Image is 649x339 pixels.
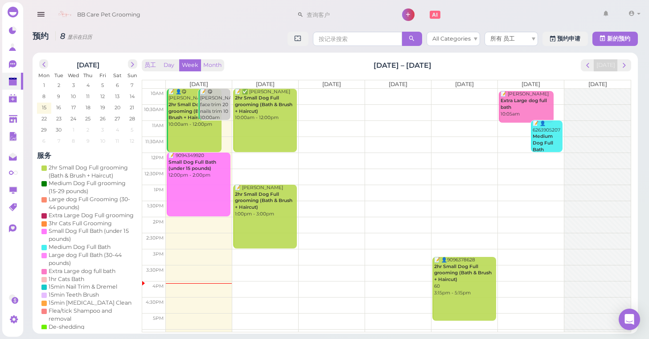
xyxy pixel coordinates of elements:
span: 新的预约 [607,35,630,42]
span: BB Care Pet Grooming [77,2,140,27]
span: 5pm [153,315,164,321]
span: 22 [41,115,48,123]
span: 19 [99,103,106,112]
span: 28 [128,115,136,123]
span: 1 [72,126,75,134]
span: 5 [130,126,135,134]
span: Wed [68,72,79,79]
b: 2hr Small Dog Full grooming (Bath & Brush + Haircut) [235,95,292,114]
button: Day [158,59,180,71]
input: 按记录搜索 [313,32,402,46]
span: 18 [85,103,91,112]
span: [DATE] [455,81,474,87]
div: 📝 [PERSON_NAME] 1:00pm - 3:00pm [234,185,296,217]
div: 📝 ✅ [PERSON_NAME] 10:00am - 12:00pm [234,89,296,121]
span: 2pm [153,219,164,225]
span: 3 [71,81,76,89]
span: 7 [57,137,61,145]
div: Open Intercom Messenger [619,309,640,330]
span: 2 [57,81,61,89]
span: 2 [86,126,90,134]
span: 3:30pm [146,267,164,273]
small: 显示在日历 [67,34,92,40]
span: 预约 [33,31,51,41]
span: 11 [115,137,120,145]
div: 1hr Cats Bath [49,275,84,283]
span: 4 [86,81,90,89]
div: 📝 👤😋 [PERSON_NAME] 10:00am - 12:00pm [168,89,221,128]
span: 23 [55,115,62,123]
span: 1pm [154,187,164,193]
span: 4pm [152,283,164,289]
span: 4:30pm [146,299,164,305]
span: Sat [113,72,122,79]
button: 新的预约 [592,32,638,46]
div: Small Dog Full Bath (under 15 pounds) [49,227,135,243]
div: 📝 👤6263905207 60 11:00am [532,120,563,166]
button: prev [581,59,595,71]
button: prev [39,59,49,69]
div: 📝 [PERSON_NAME] 10:05am [500,91,553,117]
div: 15min Nail Trim & Dremel [49,283,117,291]
div: 📝 9094349920 12:00pm - 2:00pm [168,153,230,179]
button: Week [179,59,201,71]
span: 12 [100,92,106,100]
span: 15 [41,103,47,112]
input: 查询客户 [304,8,390,22]
span: 17 [70,103,77,112]
span: 8 [42,92,47,100]
span: [DATE] [322,81,341,87]
b: Medium Dog Full Bath [533,133,553,152]
span: 3pm [153,251,164,257]
span: 14 [129,92,136,100]
span: [DATE] [256,81,275,87]
span: 11:30am [145,139,164,145]
div: 15min [MEDICAL_DATA] Clean [49,299,131,307]
span: 9 [86,137,90,145]
span: All Categories [432,35,471,42]
span: 12 [129,137,136,145]
div: Large dog Full Bath (30-44 pounds) [49,251,135,267]
b: Extra Large dog full bath [501,98,547,110]
div: 3hr Cats Full Grooming [49,219,112,227]
span: 9 [57,92,62,100]
span: Thu [84,72,93,79]
span: 12pm [151,155,164,161]
div: Extra Large Dog Full grooming [49,211,134,219]
span: 5:30pm [146,331,164,337]
button: next [128,59,137,69]
span: 12:30pm [144,171,164,177]
b: Small Dog Full Bath (under 15 pounds) [168,159,216,172]
span: 30 [55,126,63,134]
span: 16 [56,103,62,112]
span: 26 [99,115,107,123]
div: Extra Large dog full bath [49,267,115,275]
i: 8 [55,31,92,41]
span: 所有 员工 [490,35,515,42]
b: 2hr Small Dog Full grooming (Bath & Brush + Haircut) [168,102,213,120]
button: next [617,59,631,71]
button: 员工 [142,59,159,71]
span: 11 [86,92,91,100]
span: 10 [70,92,77,100]
button: Month [201,59,224,71]
span: [DATE] [522,81,540,87]
a: 预约申请 [542,32,588,46]
span: 29 [41,126,48,134]
span: 27 [114,115,121,123]
span: 24 [70,115,78,123]
span: Tue [54,72,63,79]
h4: 服务 [37,151,140,160]
div: 📝 😋 [PERSON_NAME] face trim 20 nails trim 10 10:00am [200,89,230,121]
b: 2hr Small Dog Full grooming (Bath & Brush + Haircut) [235,191,292,210]
b: 2hr Small Dog Full grooming (Bath & Brush + Haircut) [434,264,492,282]
div: Large dog Full Grooming (30-44 pounds) [49,195,135,211]
div: Medium Dog Full grooming (15-29 pounds) [49,179,135,195]
span: 11am [152,123,164,128]
span: 4 [115,126,120,134]
div: 15min Teeth Brush [49,291,99,299]
span: 5 [101,81,105,89]
span: 10am [151,91,164,96]
span: 13 [115,92,121,100]
span: 3 [101,126,105,134]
